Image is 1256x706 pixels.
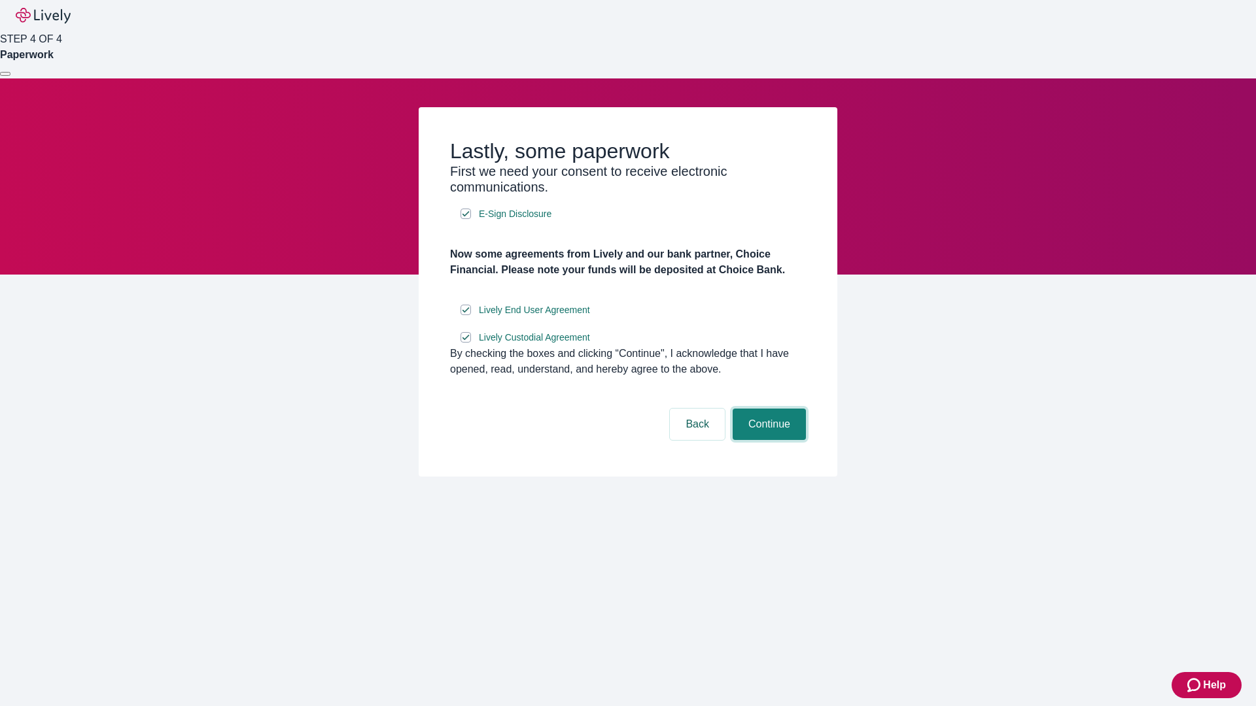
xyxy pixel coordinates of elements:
button: Back [670,409,725,440]
span: Lively End User Agreement [479,303,590,317]
a: e-sign disclosure document [476,302,593,318]
span: E-Sign Disclosure [479,207,551,221]
span: Lively Custodial Agreement [479,331,590,345]
span: Help [1203,677,1226,693]
button: Zendesk support iconHelp [1172,672,1242,698]
button: Continue [733,409,806,440]
img: Lively [16,8,71,24]
a: e-sign disclosure document [476,329,593,346]
h2: Lastly, some paperwork [450,139,806,163]
div: By checking the boxes and clicking “Continue", I acknowledge that I have opened, read, understand... [450,346,806,377]
h4: Now some agreements from Lively and our bank partner, Choice Financial. Please note your funds wi... [450,246,806,278]
h3: First we need your consent to receive electronic communications. [450,163,806,195]
svg: Zendesk support icon [1187,677,1203,693]
a: e-sign disclosure document [476,206,554,222]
